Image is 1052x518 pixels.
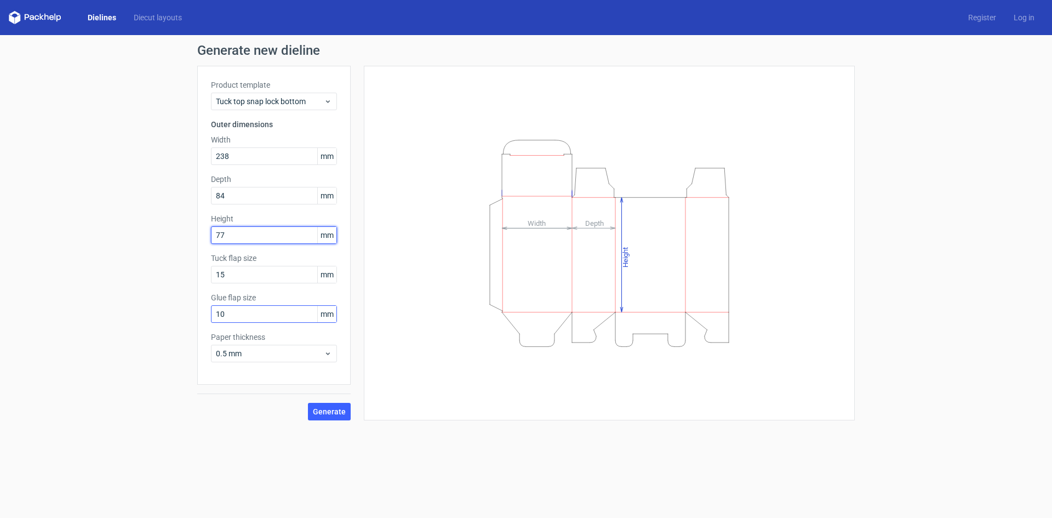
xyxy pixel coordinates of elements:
[959,12,1005,23] a: Register
[317,187,336,204] span: mm
[211,332,337,343] label: Paper thickness
[308,403,351,420] button: Generate
[317,148,336,164] span: mm
[313,408,346,415] span: Generate
[211,134,337,145] label: Width
[79,12,125,23] a: Dielines
[528,219,546,227] tspan: Width
[585,219,604,227] tspan: Depth
[317,266,336,283] span: mm
[216,348,324,359] span: 0.5 mm
[211,174,337,185] label: Depth
[216,96,324,107] span: Tuck top snap lock bottom
[125,12,191,23] a: Diecut layouts
[317,306,336,322] span: mm
[211,292,337,303] label: Glue flap size
[211,213,337,224] label: Height
[211,119,337,130] h3: Outer dimensions
[211,253,337,264] label: Tuck flap size
[197,44,855,57] h1: Generate new dieline
[211,79,337,90] label: Product template
[621,247,630,267] tspan: Height
[1005,12,1043,23] a: Log in
[317,227,336,243] span: mm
